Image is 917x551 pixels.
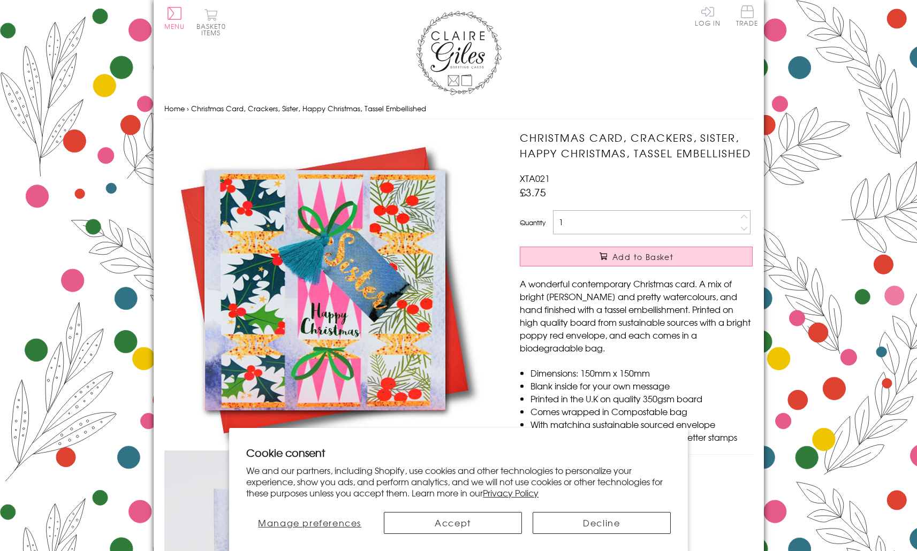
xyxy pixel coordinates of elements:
button: Basket0 items [196,9,226,36]
li: Printed in the U.K on quality 350gsm board [531,392,753,405]
span: Manage preferences [258,516,361,529]
h2: Cookie consent [246,445,671,460]
li: With matching sustainable sourced envelope [531,418,753,431]
span: Menu [164,21,185,31]
span: Trade [736,5,759,26]
label: Quantity [520,218,545,227]
button: Manage preferences [246,512,373,534]
nav: breadcrumbs [164,98,753,120]
a: Log In [695,5,721,26]
button: Decline [533,512,671,534]
li: Dimensions: 150mm x 150mm [531,366,753,379]
p: We and our partners, including Shopify, use cookies and other technologies to personalize your ex... [246,465,671,498]
h1: Christmas Card, Crackers, Sister, Happy Christmas, Tassel Embellished [520,130,753,161]
button: Menu [164,7,185,29]
button: Accept [384,512,522,534]
span: Christmas Card, Crackers, Sister, Happy Christmas, Tassel Embellished [191,103,426,113]
a: Home [164,103,185,113]
span: 0 items [201,21,226,37]
li: Comes wrapped in Compostable bag [531,405,753,418]
span: Add to Basket [612,251,673,262]
button: Add to Basket [520,247,753,266]
span: › [187,103,189,113]
img: Claire Giles Greetings Cards [416,11,502,95]
img: Christmas Card, Crackers, Sister, Happy Christmas, Tassel Embellished [164,130,486,450]
p: A wonderful contemporary Christmas card. A mix of bright [PERSON_NAME] and pretty watercolours, a... [520,277,753,354]
a: Trade [736,5,759,28]
span: £3.75 [520,185,546,200]
span: XTA021 [520,172,550,185]
li: Blank inside for your own message [531,379,753,392]
a: Privacy Policy [483,486,539,499]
